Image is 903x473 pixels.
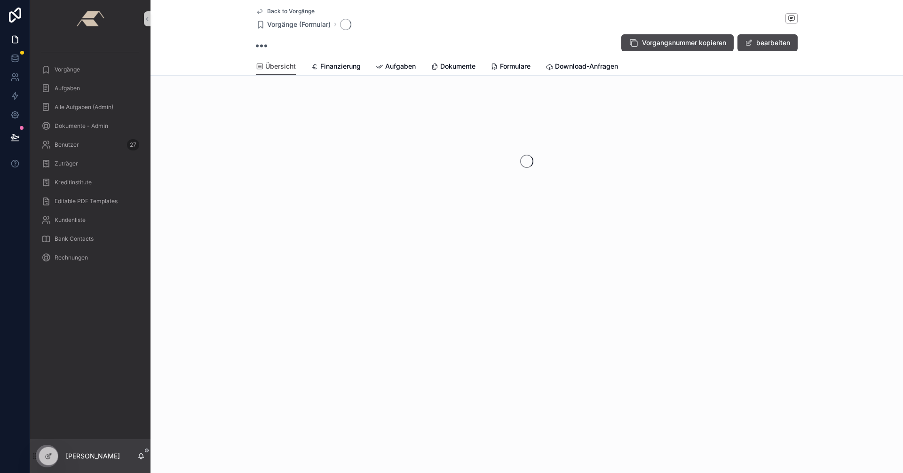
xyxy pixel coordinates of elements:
[491,58,531,77] a: Formulare
[66,451,120,461] p: [PERSON_NAME]
[36,193,145,210] a: Editable PDF Templates
[256,58,296,76] a: Übersicht
[55,122,108,130] span: Dokumente - Admin
[36,136,145,153] a: Benutzer27
[127,139,139,150] div: 27
[36,249,145,266] a: Rechnungen
[55,235,94,243] span: Bank Contacts
[385,62,416,71] span: Aufgaben
[55,160,78,167] span: Zuträger
[555,62,618,71] span: Download-Anfragen
[36,230,145,247] a: Bank Contacts
[36,61,145,78] a: Vorgänge
[55,141,79,149] span: Benutzer
[55,85,80,92] span: Aufgaben
[376,58,416,77] a: Aufgaben
[256,8,315,15] a: Back to Vorgänge
[267,8,315,15] span: Back to Vorgänge
[36,212,145,229] a: Kundenliste
[500,62,531,71] span: Formulare
[320,62,361,71] span: Finanzierung
[36,174,145,191] a: Kreditinstitute
[55,103,113,111] span: Alle Aufgaben (Admin)
[55,179,92,186] span: Kreditinstitute
[36,155,145,172] a: Zuträger
[621,34,734,51] button: Vorgangsnummer kopieren
[546,58,618,77] a: Download-Anfragen
[55,254,88,261] span: Rechnungen
[36,80,145,97] a: Aufgaben
[267,20,331,29] span: Vorgänge (Formular)
[55,66,80,73] span: Vorgänge
[256,20,331,29] a: Vorgänge (Formular)
[76,11,104,26] img: App logo
[36,99,145,116] a: Alle Aufgaben (Admin)
[642,38,726,47] span: Vorgangsnummer kopieren
[55,197,118,205] span: Editable PDF Templates
[55,216,86,224] span: Kundenliste
[30,38,150,278] div: scrollable content
[431,58,475,77] a: Dokumente
[36,118,145,134] a: Dokumente - Admin
[265,62,296,71] span: Übersicht
[311,58,361,77] a: Finanzierung
[737,34,798,51] button: bearbeiten
[440,62,475,71] span: Dokumente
